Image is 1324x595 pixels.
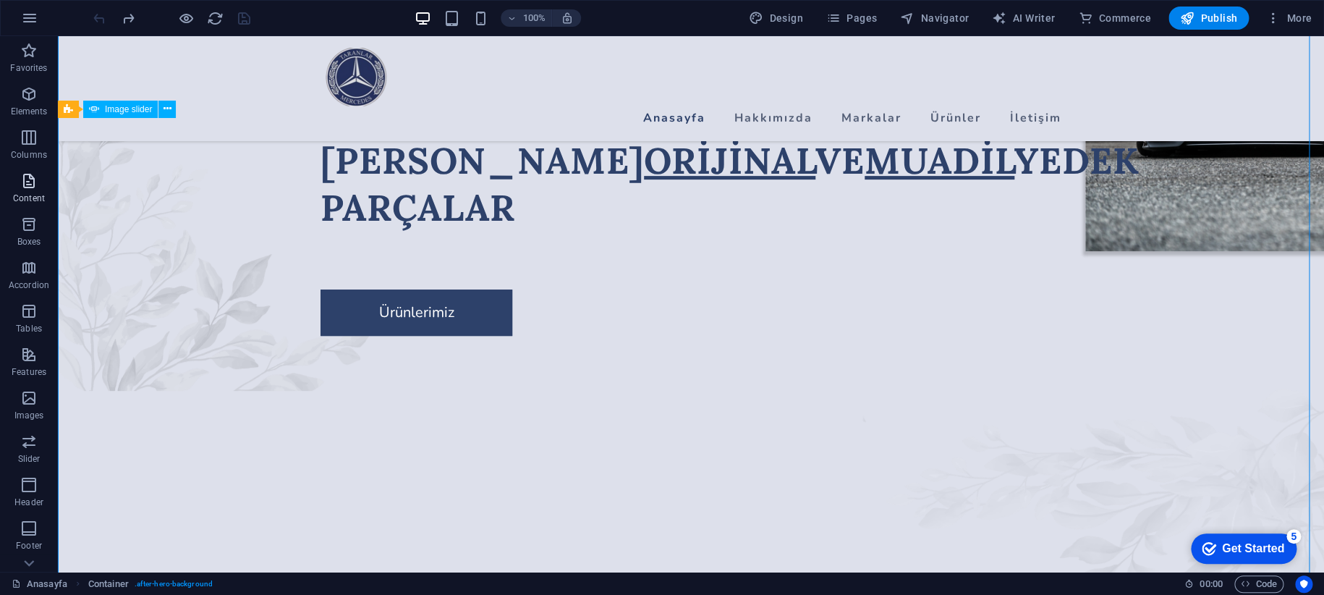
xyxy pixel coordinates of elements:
[1210,578,1212,589] span: :
[14,410,44,421] p: Images
[1241,575,1277,593] span: Code
[10,62,47,74] p: Favorites
[43,16,105,29] div: Get Started
[1168,7,1249,30] button: Publish
[743,7,809,30] div: Design (Ctrl+Alt+Y)
[16,540,42,552] p: Footer
[12,7,117,38] div: Get Started 5 items remaining, 0% complete
[749,11,803,25] span: Design
[88,575,213,593] nav: breadcrumb
[119,9,137,27] button: redo
[894,7,975,30] button: Navigator
[522,9,546,27] h6: 100%
[105,105,152,114] span: Image slider
[900,11,969,25] span: Navigator
[1184,575,1223,593] h6: Session time
[820,7,883,30] button: Pages
[206,9,224,27] button: reload
[1266,11,1312,25] span: More
[120,10,137,27] i: Redo: Change background (Ctrl+Y, ⌘+Y)
[13,193,45,204] p: Content
[560,12,573,25] i: On resize automatically adjust zoom level to fit chosen device.
[88,575,129,593] span: Click to select. Double-click to edit
[1180,11,1237,25] span: Publish
[12,366,46,378] p: Features
[16,323,42,334] p: Tables
[135,575,213,593] span: . after-hero-background
[177,9,195,27] button: Click here to leave preview mode and continue editing
[1200,575,1222,593] span: 00 00
[501,9,552,27] button: 100%
[992,11,1055,25] span: AI Writer
[107,3,122,17] div: 5
[207,10,224,27] i: Reload page
[18,453,41,465] p: Slider
[1234,575,1283,593] button: Code
[1260,7,1317,30] button: More
[14,497,43,508] p: Header
[17,236,41,248] p: Boxes
[1295,575,1312,593] button: Usercentrics
[1072,7,1157,30] button: Commerce
[743,7,809,30] button: Design
[1078,11,1151,25] span: Commerce
[12,575,67,593] a: Click to cancel selection. Double-click to open Pages
[11,149,47,161] p: Columns
[9,279,49,291] p: Accordion
[826,11,877,25] span: Pages
[11,106,48,117] p: Elements
[986,7,1061,30] button: AI Writer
